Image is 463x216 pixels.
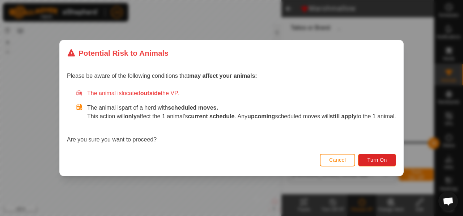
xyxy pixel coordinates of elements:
strong: upcoming [247,113,275,119]
span: part of a herd with [122,105,218,111]
span: located the VP. [122,90,179,96]
button: Cancel [320,154,356,166]
p: The animal is [87,103,396,112]
strong: outside [140,90,161,96]
div: Potential Risk to Animals [67,47,169,59]
strong: only [125,113,137,119]
strong: still apply [330,113,357,119]
strong: may affect your animals: [189,73,257,79]
span: Please be aware of the following conditions that [67,73,257,79]
strong: scheduled moves. [168,105,218,111]
span: Turn On [368,157,387,163]
div: The animal is [76,89,396,98]
div: Are you sure you want to proceed? [67,89,396,144]
a: Open chat [438,191,458,211]
p: This action will affect the 1 animal's . Any scheduled moves will to the 1 animal. [87,112,396,121]
span: Cancel [329,157,346,163]
strong: current schedule [188,113,235,119]
button: Turn On [358,154,396,166]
